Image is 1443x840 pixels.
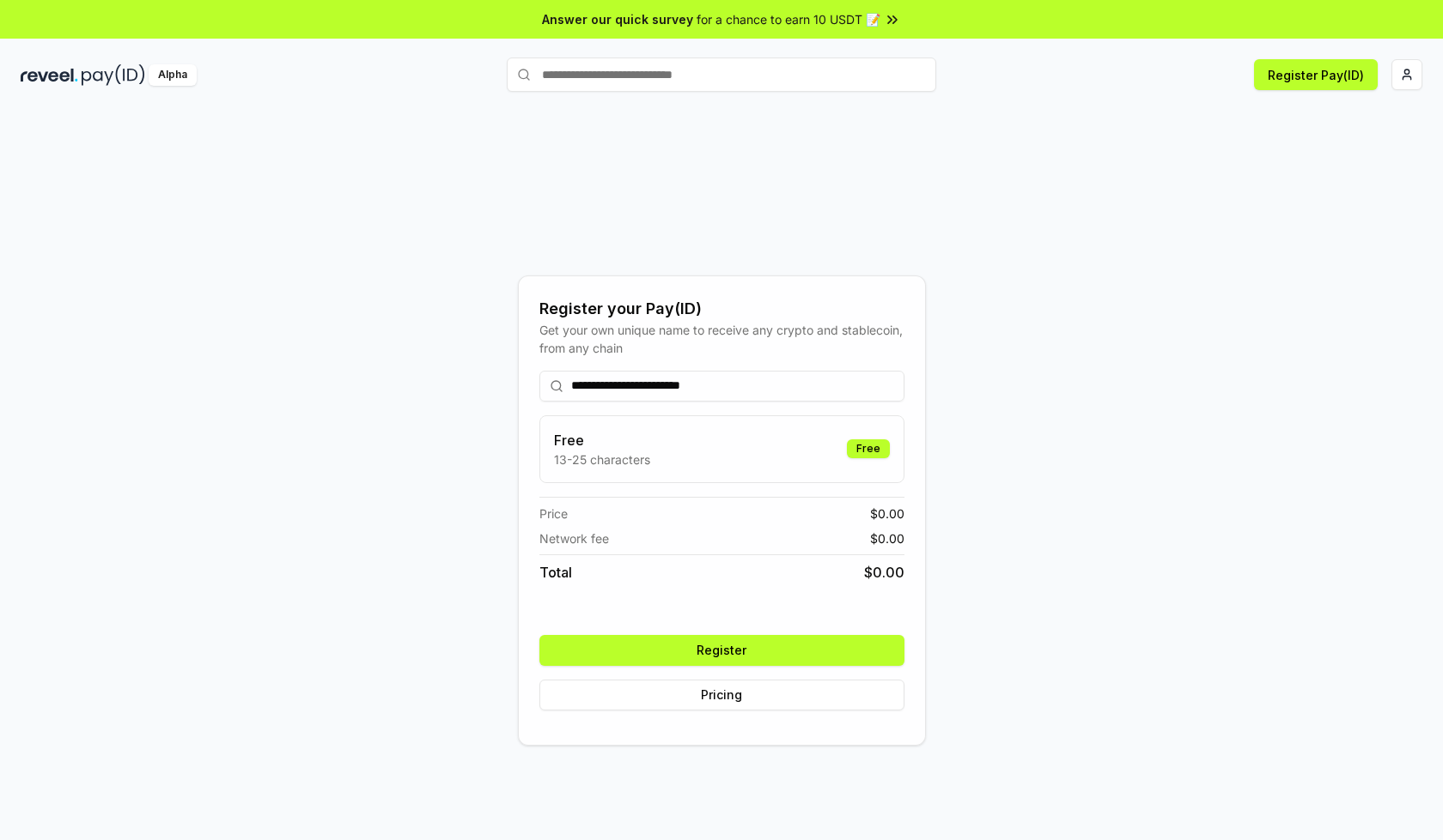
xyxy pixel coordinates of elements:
button: Register [539,635,904,666]
span: Price [539,505,568,523]
span: Total [539,562,572,583]
span: Answer our quick survey [542,10,693,28]
img: pay_id [82,64,145,86]
span: $ 0.00 [870,505,904,523]
span: $ 0.00 [870,529,904,547]
div: Register your Pay(ID) [539,297,904,321]
span: Network fee [539,529,609,547]
button: Register Pay(ID) [1254,59,1378,90]
button: Pricing [539,680,904,710]
span: for a chance to earn 10 USDT 📝 [697,10,880,28]
p: 13-25 characters [554,450,650,468]
div: Alpha [149,64,197,86]
div: Get your own unique name to receive any crypto and stablecoin, from any chain [539,321,904,357]
img: reveel_dark [21,64,78,86]
span: $ 0.00 [864,562,904,583]
div: Free [847,439,890,458]
h3: Free [554,430,650,450]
